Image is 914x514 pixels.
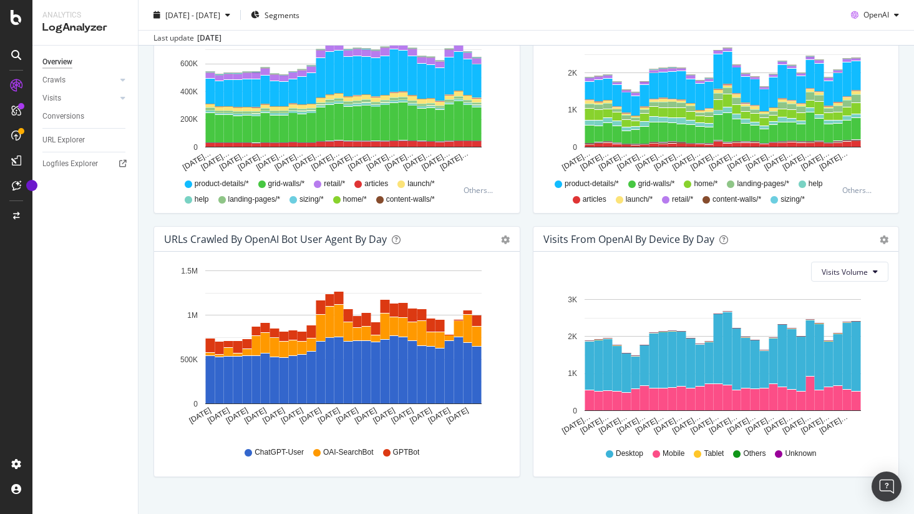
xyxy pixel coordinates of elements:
[809,179,823,189] span: help
[42,74,117,87] a: Crawls
[583,194,606,205] span: articles
[616,448,643,459] span: Desktop
[255,447,304,458] span: ChatGPT-User
[265,9,299,20] span: Segments
[164,28,510,173] svg: A chart.
[445,406,470,425] text: [DATE]
[243,406,268,425] text: [DATE]
[148,5,235,25] button: [DATE] - [DATE]
[393,447,420,458] span: GPTBot
[188,406,213,425] text: [DATE]
[568,332,577,341] text: 2K
[626,194,653,205] span: launch/*
[261,406,286,425] text: [DATE]
[42,56,72,69] div: Overview
[298,406,323,425] text: [DATE]
[737,179,789,189] span: landing-pages/*
[846,5,904,25] button: OpenAI
[543,233,714,245] div: Visits From OpenAI By Device By Day
[573,143,577,152] text: 0
[180,355,198,364] text: 500K
[390,406,415,425] text: [DATE]
[42,10,128,21] div: Analytics
[568,370,577,378] text: 1K
[164,233,387,245] div: URLs Crawled by OpenAI bot User Agent By Day
[408,406,433,425] text: [DATE]
[197,32,221,44] div: [DATE]
[880,235,888,244] div: gear
[543,28,889,173] svg: A chart.
[324,179,345,189] span: retail/*
[268,179,305,189] span: grid-walls/*
[180,87,198,96] text: 400K
[193,400,198,408] text: 0
[42,134,129,147] a: URL Explorer
[42,134,85,147] div: URL Explorer
[638,179,675,189] span: grid-walls/*
[206,406,231,425] text: [DATE]
[299,194,324,205] span: sizing/*
[353,406,378,425] text: [DATE]
[195,194,209,205] span: help
[872,472,902,502] div: Open Intercom Messenger
[565,179,619,189] span: product-details/*
[153,32,221,44] div: Last update
[573,407,577,415] text: 0
[228,194,280,205] span: landing-pages/*
[193,143,198,152] text: 0
[694,179,717,189] span: home/*
[672,194,693,205] span: retail/*
[568,106,577,115] text: 1K
[195,179,249,189] span: product-details/*
[180,59,198,68] text: 600K
[811,262,888,282] button: Visits Volume
[785,448,816,459] span: Unknown
[42,21,128,35] div: LogAnalyzer
[42,56,129,69] a: Overview
[42,157,98,171] div: Logfiles Explorer
[180,115,198,124] text: 200K
[165,9,220,20] span: [DATE] - [DATE]
[743,448,766,459] span: Others
[780,194,805,205] span: sizing/*
[164,262,510,435] svg: A chart.
[42,92,61,105] div: Visits
[42,110,84,123] div: Conversions
[323,447,374,458] span: OAI-SearchBot
[371,406,396,425] text: [DATE]
[543,292,889,437] svg: A chart.
[501,235,510,244] div: gear
[663,448,684,459] span: Mobile
[822,267,868,277] span: Visits Volume
[407,179,434,189] span: launch/*
[464,185,498,195] div: Others...
[704,448,724,459] span: Tablet
[225,406,250,425] text: [DATE]
[343,194,367,205] span: home/*
[386,194,435,205] span: content-walls/*
[26,180,37,191] div: Tooltip anchor
[334,406,359,425] text: [DATE]
[42,92,117,105] a: Visits
[42,157,129,171] a: Logfiles Explorer
[280,406,304,425] text: [DATE]
[568,69,577,77] text: 2K
[568,295,577,304] text: 3K
[187,311,198,320] text: 1M
[863,9,889,20] span: OpenAI
[316,406,341,425] text: [DATE]
[364,179,388,189] span: articles
[42,74,66,87] div: Crawls
[427,406,452,425] text: [DATE]
[42,110,129,123] a: Conversions
[246,5,304,25] button: Segments
[842,185,877,195] div: Others...
[712,194,761,205] span: content-walls/*
[181,267,198,275] text: 1.5M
